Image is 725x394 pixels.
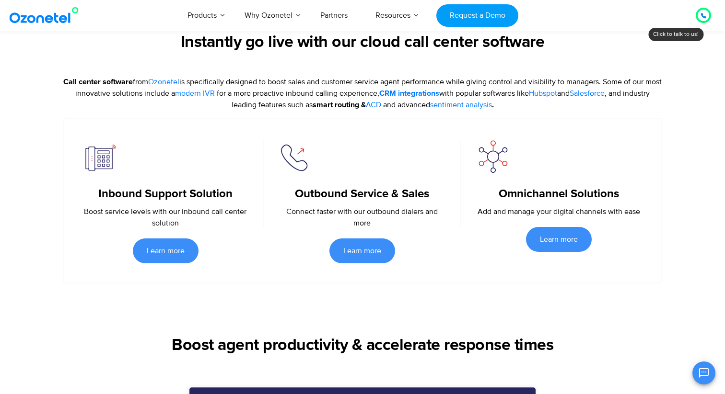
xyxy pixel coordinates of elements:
img: outbound service sale [279,138,315,174]
h2: Boost agent productivity & accelerate response times [27,336,698,355]
a: Learn more [526,227,592,252]
strong: smart routing & [313,101,383,109]
p: Boost service levels with our inbound call center solution [82,206,249,229]
a: CRM integrations [379,88,439,99]
span: Learn more [343,247,381,255]
h2: Instantly go live with our cloud call center software [63,33,662,52]
a: Hubspot [529,88,557,99]
a: ACD [366,99,381,111]
button: Open chat [692,361,715,384]
a: Learn more [133,238,199,263]
span: Learn more [147,247,185,255]
img: omnichannel interaction [475,138,511,174]
h5: Inbound Support Solution [82,187,249,201]
strong: Call center software [63,78,133,86]
span: Learn more [540,236,578,243]
strong: CRM integrations [379,90,439,97]
a: Salesforce [570,88,605,99]
a: modern IVR [175,88,215,99]
a: Ozonetel [148,76,179,88]
a: sentiment analysis [430,99,492,111]
a: Learn more [329,238,395,263]
p: Connect faster with our outbound dialers and more [279,206,445,229]
p: Add and manage your digital channels with ease [475,206,643,217]
a: Request a Demo [436,4,518,27]
p: from is specifically designed to boost sales and customer service agent performance while giving ... [63,76,662,111]
h5: Omnichannel Solutions [475,187,643,201]
h5: Outbound Service & Sales [279,187,445,201]
img: inboud support [82,138,118,174]
strong: . [430,101,494,109]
